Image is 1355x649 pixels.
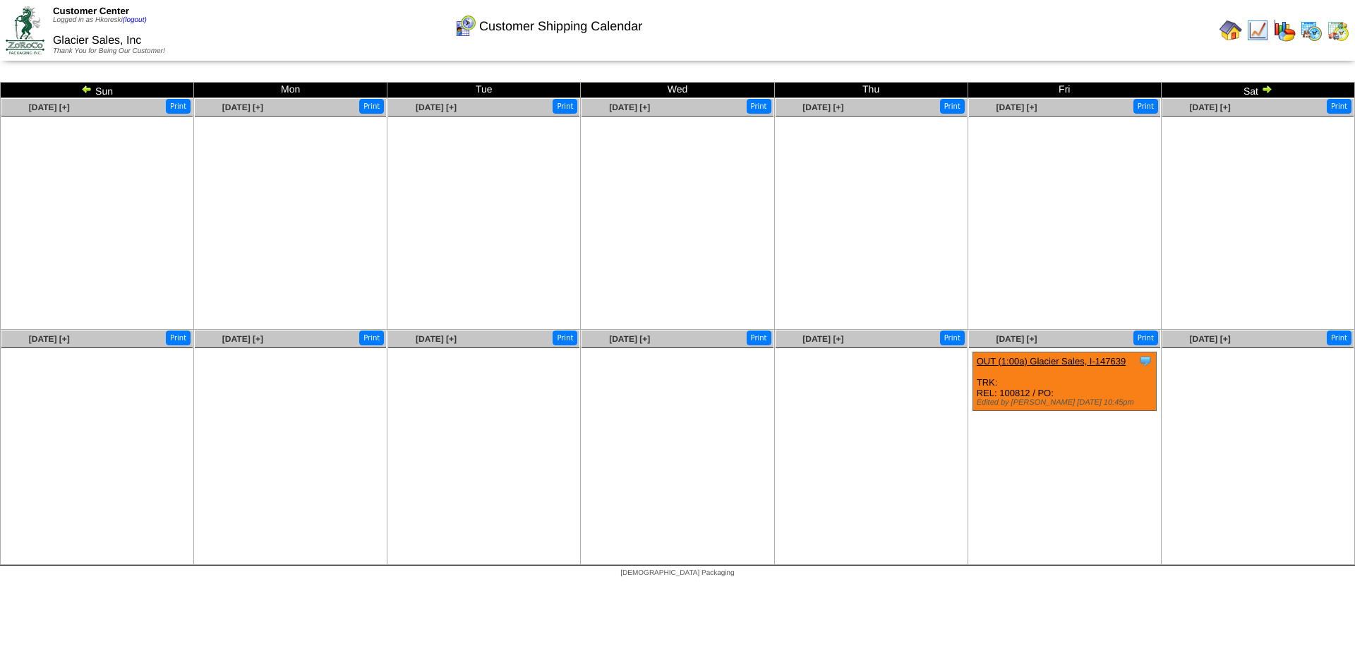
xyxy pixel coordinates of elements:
img: line_graph.gif [1246,19,1269,42]
td: Mon [194,83,387,98]
button: Print [747,331,771,345]
span: Customer Shipping Calendar [479,19,642,34]
a: [DATE] [+] [222,102,263,112]
img: ZoRoCo_Logo(Green%26Foil)%20jpg.webp [6,6,44,54]
a: [DATE] [+] [29,334,70,344]
a: [DATE] [+] [609,334,650,344]
img: calendarprod.gif [1300,19,1323,42]
div: TRK: REL: 100812 / PO: [972,352,1156,411]
a: OUT (1:00a) Glacier Sales, I-147639 [977,356,1126,367]
button: Print [1133,99,1158,114]
button: Print [940,99,965,114]
button: Print [1327,331,1351,345]
a: [DATE] [+] [996,334,1037,344]
td: Fri [968,83,1161,98]
a: [DATE] [+] [802,102,843,112]
span: Thank You for Being Our Customer! [53,47,165,55]
button: Print [747,99,771,114]
a: [DATE] [+] [1190,334,1231,344]
a: [DATE] [+] [996,102,1037,112]
td: Wed [581,83,774,98]
img: calendarinout.gif [1327,19,1349,42]
button: Print [359,99,384,114]
a: [DATE] [+] [609,102,650,112]
button: Print [1327,99,1351,114]
img: arrowleft.gif [81,83,92,95]
td: Sun [1,83,194,98]
img: Tooltip [1138,354,1152,368]
span: Glacier Sales, Inc [53,35,141,47]
img: arrowright.gif [1261,83,1272,95]
img: home.gif [1219,19,1242,42]
button: Print [166,331,191,345]
button: Print [940,331,965,345]
td: Thu [774,83,968,98]
a: [DATE] [+] [416,102,457,112]
td: Tue [387,83,581,98]
span: Logged in as Hkoreski [53,16,147,24]
img: calendarcustomer.gif [454,15,476,37]
a: [DATE] [+] [1190,102,1231,112]
button: Print [1133,331,1158,345]
button: Print [553,99,577,114]
button: Print [166,99,191,114]
td: Sat [1161,83,1354,98]
span: [DEMOGRAPHIC_DATA] Packaging [620,569,734,577]
a: [DATE] [+] [802,334,843,344]
a: [DATE] [+] [29,102,70,112]
div: Edited by [PERSON_NAME] [DATE] 10:45pm [977,398,1156,407]
span: Customer Center [53,6,129,16]
a: [DATE] [+] [416,334,457,344]
a: (logout) [123,16,147,24]
button: Print [359,331,384,345]
img: graph.gif [1273,19,1296,42]
a: [DATE] [+] [222,334,263,344]
button: Print [553,331,577,345]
